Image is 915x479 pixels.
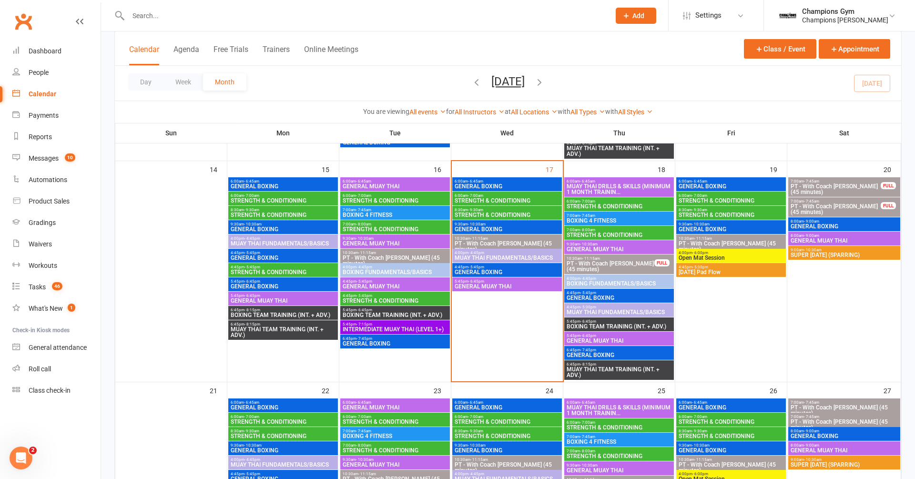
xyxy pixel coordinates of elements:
[454,183,560,189] span: GENERAL BOXING
[129,45,159,65] button: Calendar
[115,123,227,143] th: Sun
[678,183,784,189] span: GENERAL BOXING
[454,255,560,261] span: MUAY THAI FUNDAMENTALS/BASICS
[566,334,672,338] span: 5:45pm
[356,222,371,226] span: - 8:00am
[678,226,784,232] span: GENERAL BOXING
[566,246,672,252] span: GENERAL MUAY THAI
[342,284,448,289] span: GENERAL MUAY THAI
[546,382,563,398] div: 24
[566,276,672,281] span: 4:00pm
[244,251,260,255] span: - 5:45pm
[230,429,336,433] span: 8:30am
[468,222,486,226] span: - 10:30am
[244,194,259,198] span: - 7:00am
[802,16,888,24] div: Champions [PERSON_NAME]
[566,261,655,272] span: PT - With Coach [PERSON_NAME] (45 minutes)
[12,83,101,105] a: Calendar
[566,256,655,261] span: 10:30am
[468,208,483,212] span: - 9:30am
[787,123,901,143] th: Sat
[566,319,672,324] span: 5:45pm
[804,234,819,238] span: - 9:00am
[29,90,56,98] div: Calendar
[342,294,448,298] span: 4:45pm
[505,108,511,115] strong: at
[454,236,560,241] span: 10:30am
[654,259,670,266] div: FULL
[692,400,707,405] span: - 6:45am
[692,222,710,226] span: - 10:30am
[230,312,336,318] span: BOXING TEAM TRAINING (INT. + ADV.)
[342,312,448,318] span: BOXING TEAM TRAINING (INT. + ADV.)
[263,45,290,65] button: Trainers
[244,236,260,241] span: - 4:45pm
[678,251,784,255] span: 4:00pm
[468,179,483,183] span: - 6:45am
[454,241,560,252] span: PT - With Coach [PERSON_NAME] (45 minutes)
[566,228,672,232] span: 7:00am
[342,179,448,183] span: 6:00am
[580,400,595,405] span: - 6:45am
[470,236,488,241] span: - 11:15am
[790,199,881,204] span: 7:00am
[678,198,784,204] span: STRENGTH & CONDITIONING
[819,39,890,59] button: Appointment
[566,338,672,344] span: GENERAL MUAY THAI
[566,179,672,183] span: 6:00am
[342,405,448,410] span: GENERAL MUAY THAI
[210,382,227,398] div: 21
[29,133,52,141] div: Reports
[658,382,675,398] div: 25
[580,228,595,232] span: - 8:00am
[454,194,560,198] span: 6:00am
[244,322,260,326] span: - 8:15pm
[12,380,101,401] a: Class kiosk mode
[342,279,448,284] span: 4:45pm
[454,208,560,212] span: 8:30am
[566,199,672,204] span: 6:00am
[580,305,596,309] span: - 5:30pm
[678,208,784,212] span: 8:30am
[566,295,672,301] span: GENERAL BOXING
[566,367,672,378] span: MUAY THAI TEAM TRAINING (INT. + ADV.)
[790,238,898,244] span: GENERAL MUAY THAI
[230,255,336,261] span: GENERAL BOXING
[342,308,448,312] span: 5:45pm
[304,45,358,65] button: Online Meetings
[692,179,707,183] span: - 6:45am
[566,425,672,430] span: STRENGTH & CONDITIONING
[12,41,101,62] a: Dashboard
[356,179,371,183] span: - 6:45am
[566,352,672,358] span: GENERAL BOXING
[454,269,560,275] span: GENERAL BOXING
[790,179,881,183] span: 7:00am
[580,179,595,183] span: - 6:45am
[434,382,451,398] div: 23
[342,419,448,425] span: STRENGTH & CONDITIONING
[580,199,595,204] span: - 7:00am
[356,336,372,341] span: - 7:45pm
[618,108,653,116] a: All Styles
[468,251,484,255] span: - 4:45pm
[342,208,448,212] span: 7:00am
[29,219,56,226] div: Gradings
[566,405,672,416] span: MUAY THAI DRILLS & SKILLS (MINIMUM 1 MONTH TRAININ...
[342,265,448,269] span: 4:00pm
[342,194,448,198] span: 6:00am
[454,222,560,226] span: 9:30am
[342,198,448,204] span: STRENGTH & CONDITIONING
[65,153,75,162] span: 10
[678,236,784,241] span: 10:30am
[454,212,560,218] span: STRENGTH & CONDITIONING
[678,194,784,198] span: 6:00am
[778,6,797,25] img: thumb_image1583738905.png
[790,224,898,229] span: GENERAL BOXING
[804,199,819,204] span: - 7:45am
[29,283,46,291] div: Tasks
[692,265,708,269] span: - 5:30pm
[230,298,336,304] span: GENERAL MUAY THAI
[230,236,336,241] span: 4:00pm
[675,123,787,143] th: Fri
[29,112,59,119] div: Payments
